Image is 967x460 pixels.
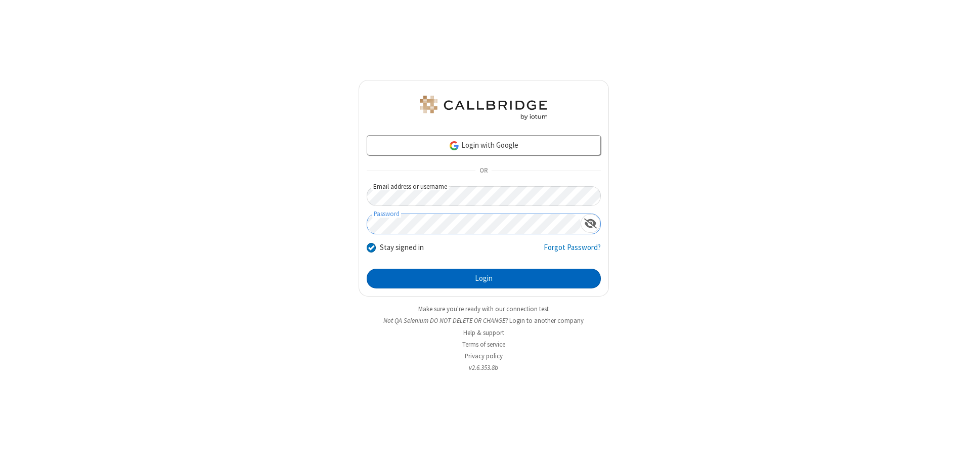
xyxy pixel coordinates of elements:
img: QA Selenium DO NOT DELETE OR CHANGE [418,96,549,120]
label: Stay signed in [380,242,424,254]
span: OR [475,164,492,178]
button: Login [367,269,601,289]
li: Not QA Selenium DO NOT DELETE OR CHANGE? [359,316,609,325]
img: google-icon.png [449,140,460,151]
input: Email address or username [367,186,601,206]
button: Login to another company [509,316,584,325]
div: Show password [581,214,600,233]
a: Login with Google [367,135,601,155]
a: Forgot Password? [544,242,601,261]
a: Privacy policy [465,352,503,360]
a: Terms of service [462,340,505,349]
li: v2.6.353.8b [359,363,609,372]
a: Make sure you're ready with our connection test [418,305,549,313]
input: Password [367,214,581,234]
a: Help & support [463,328,504,337]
